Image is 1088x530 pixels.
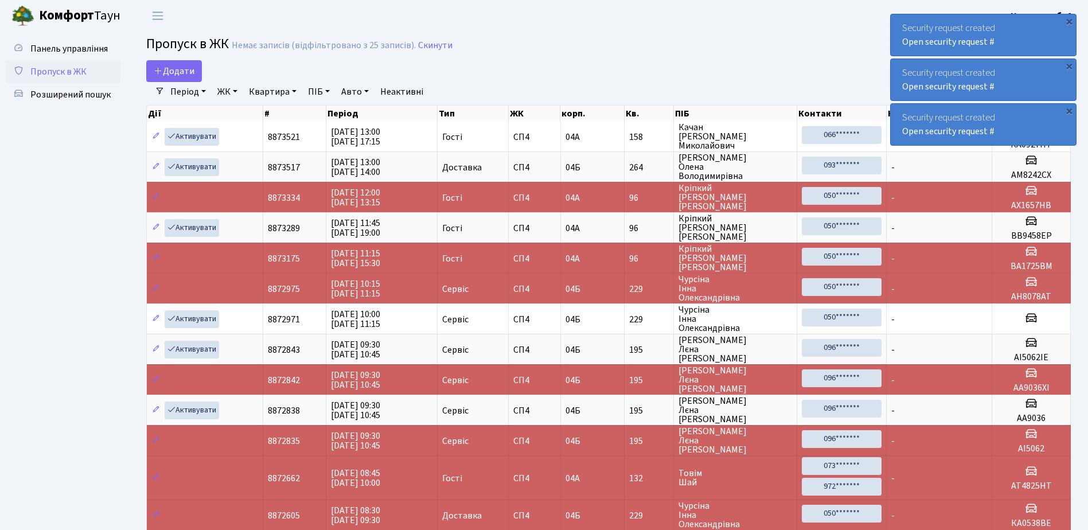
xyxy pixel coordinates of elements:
span: Додати [154,65,194,77]
span: 195 [629,406,668,415]
span: [DATE] 10:00 [DATE] 11:15 [331,308,380,330]
a: Квартира [244,82,301,102]
span: - [891,374,895,387]
th: Кв. [625,106,673,122]
span: - [891,283,895,295]
span: 04Б [566,283,580,295]
span: Сервіс [442,345,469,354]
span: Доставка [442,163,482,172]
span: [DATE] 08:45 [DATE] 10:00 [331,467,380,489]
span: Кріпкий [PERSON_NAME] [PERSON_NAME] [678,184,792,211]
span: Товім Шай [678,469,792,487]
h5: AT4825HT [997,481,1066,492]
span: 8872662 [268,472,300,485]
span: 158 [629,132,668,142]
span: СП4 [513,224,555,233]
h5: АН8078АТ [997,291,1066,302]
span: 04А [566,252,580,265]
span: Сервіс [442,315,469,324]
a: Додати [146,60,202,82]
span: Сервіс [442,285,469,294]
span: 195 [629,437,668,446]
a: Open security request # [902,125,995,138]
th: Тип [438,106,509,122]
span: СП4 [513,285,555,294]
th: ПІБ [674,106,797,122]
span: СП4 [513,345,555,354]
div: Security request created [891,59,1076,100]
span: Розширений пошук [30,88,111,101]
span: 04Б [566,313,580,326]
span: Таун [39,6,120,26]
span: [DATE] 13:00 [DATE] 17:15 [331,126,380,148]
span: Кріпкий [PERSON_NAME] [PERSON_NAME] [678,244,792,272]
h5: АХ1657НВ [997,200,1066,211]
a: ПІБ [303,82,334,102]
a: Скинути [418,40,453,51]
h5: АА9036ХІ [997,383,1066,393]
th: Період [326,106,438,122]
span: [DATE] 09:30 [DATE] 10:45 [331,369,380,391]
b: Комфорт [39,6,94,25]
th: Ком. [887,106,992,122]
span: 04А [566,131,580,143]
span: - [891,161,895,174]
img: logo.png [11,5,34,28]
span: Чурсіна Інна Олександрівна [678,275,792,302]
span: - [891,252,895,265]
a: Консьєрж б. 4. [1011,9,1074,23]
a: ЖК [213,82,242,102]
span: 8872605 [268,509,300,522]
span: [DATE] 10:15 [DATE] 11:15 [331,278,380,300]
div: Немає записів (відфільтровано з 25 записів). [232,40,416,51]
div: × [1063,15,1075,27]
span: 04Б [566,435,580,447]
span: 264 [629,163,668,172]
span: - [891,435,895,447]
span: - [891,222,895,235]
span: СП4 [513,511,555,520]
span: СП4 [513,254,555,263]
span: [PERSON_NAME] Лєна [PERSON_NAME] [678,427,792,454]
span: 96 [629,254,668,263]
span: 8873334 [268,192,300,204]
span: СП4 [513,406,555,415]
span: 195 [629,376,668,385]
span: 229 [629,315,668,324]
span: СП4 [513,132,555,142]
span: 8872842 [268,374,300,387]
h5: АІ5062 [997,443,1066,454]
span: [DATE] 09:30 [DATE] 10:45 [331,430,380,452]
div: Security request created [891,104,1076,145]
span: - [891,509,895,522]
span: 8872971 [268,313,300,326]
span: 8873289 [268,222,300,235]
a: Активувати [165,341,219,358]
span: 8872838 [268,404,300,417]
th: корп. [560,106,625,122]
span: 04Б [566,161,580,174]
span: 04А [566,222,580,235]
h5: КА0538ВЕ [997,518,1066,529]
a: Неактивні [376,82,428,102]
a: Open security request # [902,80,995,93]
h5: ВА1725ВМ [997,261,1066,272]
span: 04Б [566,344,580,356]
a: Активувати [165,219,219,237]
span: СП4 [513,376,555,385]
span: - [891,472,895,485]
h5: ВВ9458ЕР [997,231,1066,241]
span: 8872843 [268,344,300,356]
th: Дії [147,106,263,122]
span: Гості [442,474,462,483]
span: Пропуск в ЖК [30,65,87,78]
span: [DATE] 11:45 [DATE] 19:00 [331,217,380,239]
b: Консьєрж б. 4. [1011,10,1074,22]
span: СП4 [513,474,555,483]
span: 8873521 [268,131,300,143]
a: Пропуск в ЖК [6,60,120,83]
span: 04Б [566,374,580,387]
span: Гості [442,224,462,233]
span: - [891,404,895,417]
span: СП4 [513,437,555,446]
